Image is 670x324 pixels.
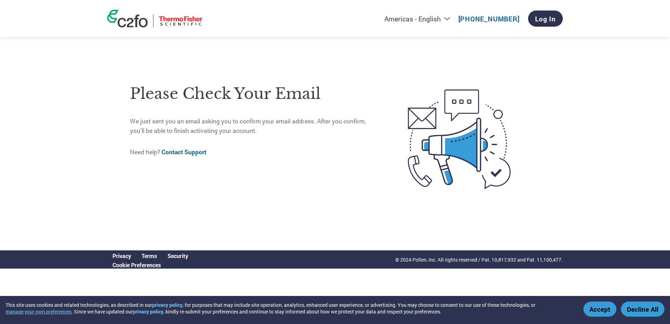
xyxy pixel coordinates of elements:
[130,117,378,135] p: We just sent you an email asking you to confirm your email address. After you confirm, you’ll be ...
[112,252,131,259] a: Privacy
[378,77,540,202] img: open-email
[6,302,573,315] div: This site uses cookies and related technologies, as described in our , for purposes that may incl...
[6,308,71,315] button: manage your own preferences
[152,302,183,308] a: privacy policy
[159,14,203,27] img: Thermo Fisher Scientific
[162,148,206,156] a: Contact Support
[583,302,616,317] button: Accept
[107,261,193,269] div: Open Cookie Preferences Modal
[395,256,563,263] p: © 2024 Pollen, Inc. All rights reserved / Pat. 10,817,932 and Pat. 11,100,477.
[112,261,161,269] a: Cookie Preferences, opens a dedicated popup modal window
[130,148,378,157] p: Need help?
[458,14,520,23] a: [PHONE_NUMBER]
[621,302,664,317] button: Decline All
[133,308,163,315] a: privacy policy
[528,11,563,27] a: Log In
[167,252,188,259] a: Security
[130,82,378,105] h1: Please check your email
[107,10,148,27] img: c2fo logo
[142,252,157,259] a: Terms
